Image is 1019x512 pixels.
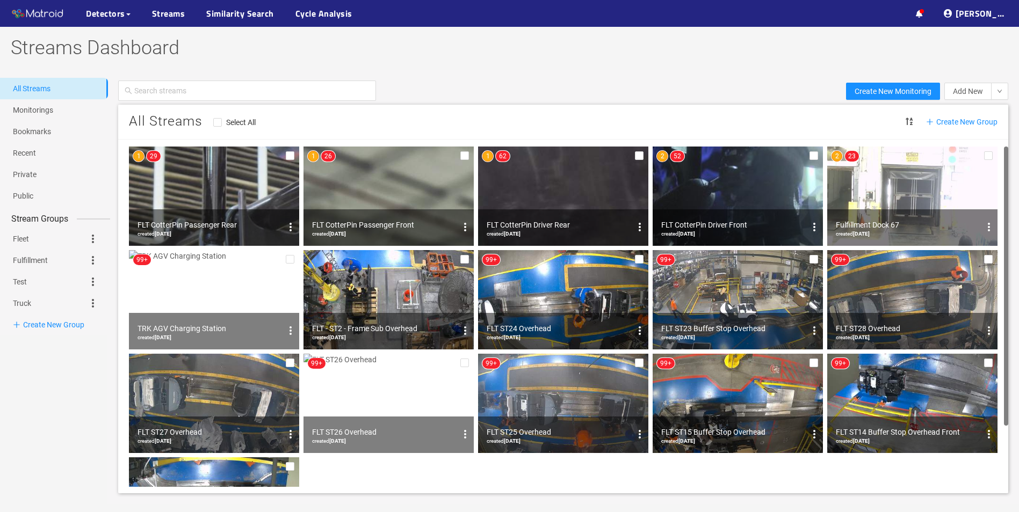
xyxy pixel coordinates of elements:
[303,250,474,349] img: FLT - ST2 - Frame Sub Overhead
[312,438,346,444] span: created
[806,322,823,339] button: options
[129,354,299,453] img: FLT ST27 Overhead
[853,438,870,444] b: [DATE]
[661,218,806,231] div: FLT CotterPin Driver Front
[836,231,870,237] span: created
[504,231,521,237] b: [DATE]
[806,218,823,236] button: options
[138,231,171,237] span: created
[504,334,521,340] b: [DATE]
[155,231,171,237] b: [DATE]
[11,6,64,22] img: Matroid logo
[980,218,998,236] button: options
[504,438,521,444] b: [DATE]
[487,231,521,237] span: created
[653,147,823,246] img: FLT CotterPin Driver Front
[853,334,870,340] b: [DATE]
[678,334,695,340] b: [DATE]
[827,354,998,453] img: FLT ST14 Buffer Stop Overhead Front
[997,89,1002,95] span: down
[660,360,671,367] span: 99+
[944,83,992,100] button: Add New
[631,218,648,236] button: options
[926,116,998,128] span: Create New Group
[312,231,346,237] span: created
[136,256,148,264] span: 99+
[155,334,171,340] b: [DATE]
[138,334,171,340] span: created
[486,256,497,264] span: 99+
[486,360,497,367] span: 99+
[835,256,846,264] span: 99+
[631,322,648,339] button: options
[835,360,846,367] span: 99+
[991,83,1008,100] button: down
[303,147,474,246] img: FLT CotterPin Passenger Front
[312,334,346,340] span: created
[853,231,870,237] b: [DATE]
[329,231,346,237] b: [DATE]
[311,360,322,367] span: 99+
[312,218,457,231] div: FLT CotterPin Passenger Front
[478,147,648,246] img: FLT CotterPin Driver Rear
[836,334,870,340] span: created
[222,118,260,127] span: Select All
[478,250,648,349] img: FLT ST24 Overhead
[13,292,31,314] a: Truck
[457,322,474,339] button: options
[661,426,806,438] div: FLT ST15 Buffer Stop Overhead
[13,106,53,114] a: Monitorings
[661,334,695,340] span: created
[138,218,282,231] div: FLT CotterPin Passenger Rear
[86,7,125,20] span: Detectors
[13,271,27,292] a: Test
[836,322,980,335] div: FLT ST28 Overhead
[13,84,50,93] a: All Streams
[487,438,521,444] span: created
[499,152,507,160] span: 62
[13,127,51,136] a: Bookmarks
[329,438,346,444] b: [DATE]
[138,426,282,438] div: FLT ST27 Overhead
[953,85,983,97] span: Add New
[138,438,171,444] span: created
[13,250,48,271] a: Fulfillment
[848,152,856,160] span: 23
[457,426,474,443] button: options
[312,426,457,438] div: FLT ST26 Overhead
[129,250,299,349] img: TRK AGV Charging Station
[661,231,695,237] span: created
[295,7,352,20] a: Cycle Analysis
[312,322,457,335] div: FLT - ST2 - Frame Sub Overhead
[282,426,299,443] button: options
[678,231,695,237] b: [DATE]
[282,218,299,236] button: options
[653,354,823,453] img: FLT ST15 Buffer Stop Overhead
[846,83,940,100] button: Create New Monitoring
[674,152,681,160] span: 52
[980,426,998,443] button: options
[487,218,631,231] div: FLT CotterPin Driver Rear
[678,438,695,444] b: [DATE]
[827,147,998,246] img: Fulfillment Dock 67
[324,152,332,160] span: 26
[150,152,157,160] span: 29
[13,170,37,179] a: Private
[487,426,631,438] div: FLT ST25 Overhead
[487,334,521,340] span: created
[129,113,203,129] span: All Streams
[653,250,823,349] img: FLT ST23 Buffer Stop Overhead
[152,7,185,20] a: Streams
[457,218,474,236] button: options
[13,192,33,200] a: Public
[836,426,980,438] div: FLT ST14 Buffer Stop Overhead Front
[303,354,474,453] img: FLT ST26 Overhead
[138,322,282,335] div: TRK AGV Charging Station
[661,438,695,444] span: created
[827,250,998,349] img: FLT ST28 Overhead
[129,147,299,246] img: FLT CotterPin Passenger Rear
[13,321,20,328] span: plus
[631,426,648,443] button: options
[125,87,132,94] span: search
[3,212,77,225] span: Stream Groups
